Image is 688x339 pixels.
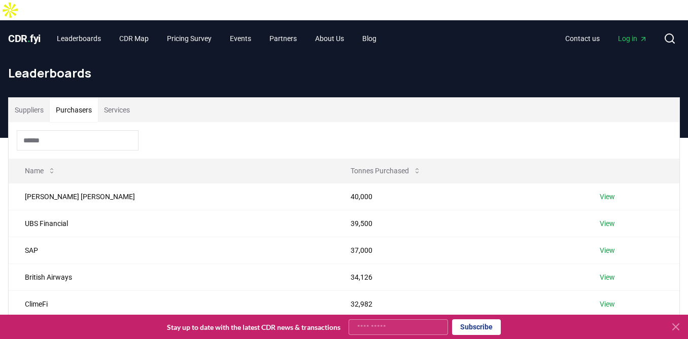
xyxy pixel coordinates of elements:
[618,33,647,44] span: Log in
[334,237,584,263] td: 37,000
[222,29,259,48] a: Events
[342,161,429,181] button: Tonnes Purchased
[610,29,656,48] a: Log in
[334,290,584,317] td: 32,982
[9,263,334,290] td: British Airways
[17,161,64,181] button: Name
[49,29,109,48] a: Leaderboards
[9,290,334,317] td: ClimeFi
[9,210,334,237] td: UBS Financial
[8,31,41,46] a: CDR.fyi
[159,29,220,48] a: Pricing Survey
[600,218,615,229] a: View
[9,98,50,122] button: Suppliers
[9,237,334,263] td: SAP
[49,29,385,48] nav: Main
[27,32,30,45] span: .
[600,299,615,309] a: View
[557,29,656,48] nav: Main
[50,98,98,122] button: Purchasers
[307,29,352,48] a: About Us
[354,29,385,48] a: Blog
[600,245,615,255] a: View
[600,192,615,202] a: View
[8,32,41,45] span: CDR fyi
[98,98,136,122] button: Services
[9,183,334,210] td: [PERSON_NAME] [PERSON_NAME]
[8,65,680,81] h1: Leaderboards
[334,183,584,210] td: 40,000
[600,272,615,282] a: View
[334,263,584,290] td: 34,126
[261,29,305,48] a: Partners
[334,210,584,237] td: 39,500
[111,29,157,48] a: CDR Map
[557,29,608,48] a: Contact us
